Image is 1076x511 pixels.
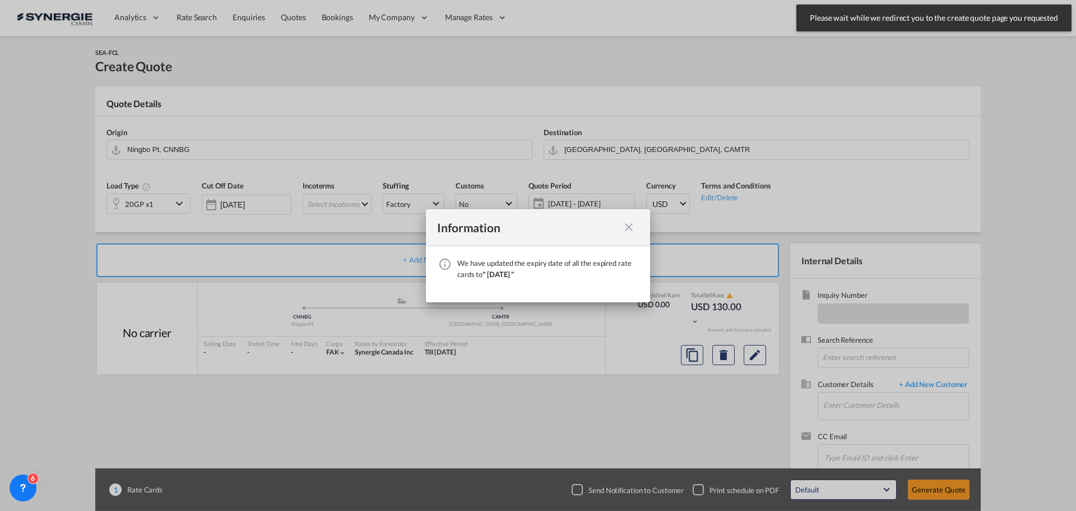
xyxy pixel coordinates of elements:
[622,220,636,234] md-icon: icon-close fg-AAA8AD cursor
[437,220,619,234] div: Information
[457,257,639,280] div: We have updated the expiry date of all the expired rate cards to
[426,209,650,302] md-dialog: We have ...
[483,270,514,279] span: " [DATE] "
[806,12,1061,24] span: Please wait while we redirect you to the create quote page you requested
[438,257,452,271] md-icon: icon-information-outline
